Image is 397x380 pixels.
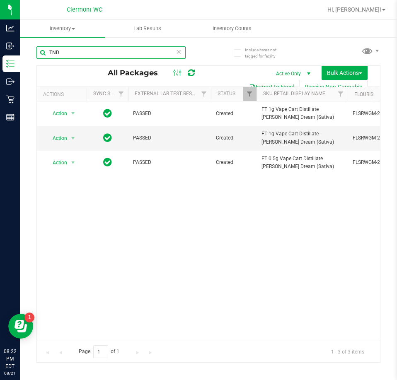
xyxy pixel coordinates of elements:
span: PASSED [133,110,206,118]
span: Clear [176,46,182,57]
a: Lab Results [105,20,190,37]
span: 1 - 3 of 3 items [324,345,371,358]
span: Inventory [20,25,105,32]
a: Filter [243,87,257,101]
a: Filter [114,87,128,101]
span: Created [216,134,252,142]
inline-svg: Analytics [6,24,15,32]
span: FT 1g Vape Cart Distillate [PERSON_NAME] Dream (Sativa) [261,106,343,121]
span: Include items not tagged for facility [245,47,286,59]
span: FT 1g Vape Cart Distillate [PERSON_NAME] Dream (Sativa) [261,130,343,146]
span: Created [216,110,252,118]
span: Created [216,159,252,166]
input: Search Package ID, Item Name, SKU, Lot or Part Number... [36,46,186,59]
a: SKU Retail Display Name [263,91,325,96]
a: Filter [334,87,348,101]
span: All Packages [108,68,166,77]
input: 1 [93,345,108,358]
span: Bulk Actions [327,70,362,76]
inline-svg: Retail [6,95,15,103]
span: Hi, [PERSON_NAME]! [327,6,381,13]
iframe: Resource center [8,314,33,339]
span: Action [45,132,68,144]
button: Export to Excel [244,80,299,94]
iframe: Resource center unread badge [24,313,34,322]
span: FT 0.5g Vape Cart Distillate [PERSON_NAME] Dream (Sativa) [261,155,343,171]
span: Action [45,157,68,168]
a: Status [218,91,235,96]
inline-svg: Inbound [6,42,15,50]
a: External Lab Test Result [135,91,200,96]
span: select [68,132,78,144]
span: select [68,108,78,119]
span: Page of 1 [72,345,126,358]
a: Inventory Counts [190,20,275,37]
span: Action [45,108,68,119]
span: In Sync [103,108,112,119]
div: Actions [43,91,83,97]
inline-svg: Reports [6,113,15,121]
span: In Sync [103,156,112,168]
span: PASSED [133,159,206,166]
inline-svg: Inventory [6,60,15,68]
span: Clermont WC [67,6,102,13]
button: Receive Non-Cannabis [299,80,368,94]
a: Filter [197,87,211,101]
span: Inventory Counts [201,25,263,32]
span: Lab Results [122,25,172,32]
button: Bulk Actions [322,66,368,80]
span: PASSED [133,134,206,142]
p: 08/21 [4,370,16,376]
span: In Sync [103,132,112,144]
a: Sync Status [93,91,125,96]
p: 08:22 PM EDT [4,348,16,370]
span: select [68,157,78,168]
inline-svg: Outbound [6,77,15,86]
a: Inventory [20,20,105,37]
